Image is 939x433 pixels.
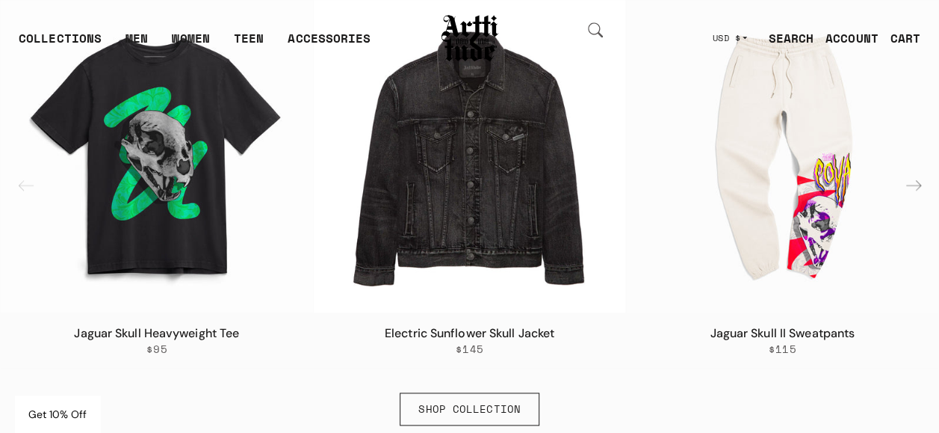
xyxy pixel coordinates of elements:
a: ACCOUNT [814,23,878,53]
a: Open cart [878,23,920,53]
div: Get 10% Off [15,396,100,433]
span: $145 [456,343,483,356]
a: Jaguar Skull II Sweatpants [710,325,855,341]
div: ACCESSORIES [288,29,371,59]
span: $115 [769,343,796,356]
div: COLLECTIONS [19,29,102,59]
img: Arttitude [440,13,500,64]
a: Jaguar Skull Heavyweight Tee [74,325,239,341]
a: SHOP COLLECTION [400,393,539,426]
a: WOMEN [172,29,210,59]
button: USD $ [704,22,757,55]
span: $95 [146,343,167,356]
a: SEARCH [756,23,814,53]
ul: Main navigation [7,29,382,59]
a: MEN [125,29,148,59]
a: Electric Sunflower Skull Jacket [385,325,554,341]
div: CART [890,29,920,47]
span: Get 10% Off [28,408,87,421]
div: Next slide [896,168,932,203]
a: TEEN [234,29,264,59]
span: USD $ [713,32,741,44]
